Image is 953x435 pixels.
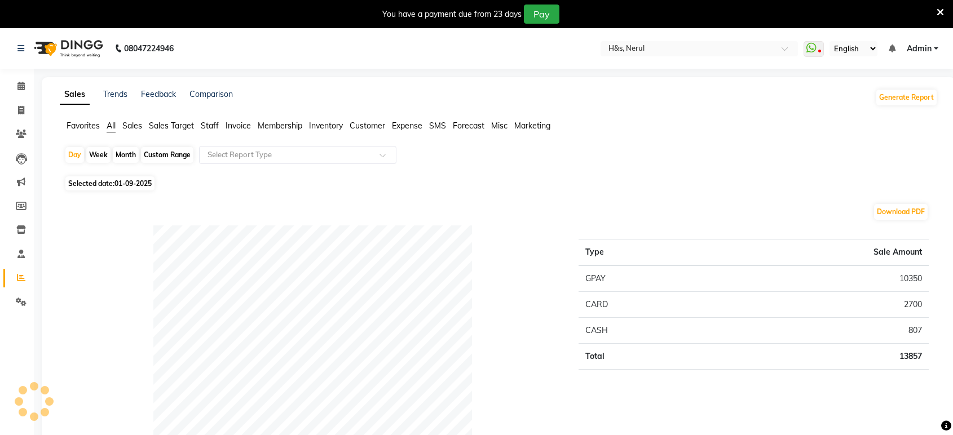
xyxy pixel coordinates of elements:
[86,147,111,163] div: Week
[579,239,708,266] th: Type
[453,121,484,131] span: Forecast
[113,147,139,163] div: Month
[707,344,929,370] td: 13857
[876,90,937,105] button: Generate Report
[707,265,929,292] td: 10350
[107,121,116,131] span: All
[201,121,219,131] span: Staff
[141,89,176,99] a: Feedback
[707,292,929,318] td: 2700
[124,33,174,64] b: 08047224946
[579,344,708,370] td: Total
[141,147,193,163] div: Custom Range
[60,85,90,105] a: Sales
[65,147,84,163] div: Day
[65,176,155,190] span: Selected date:
[524,5,559,24] button: Pay
[429,121,446,131] span: SMS
[579,265,708,292] td: GPAY
[226,121,251,131] span: Invoice
[114,179,152,188] span: 01-09-2025
[350,121,385,131] span: Customer
[874,204,928,220] button: Download PDF
[67,121,100,131] span: Favorites
[258,121,302,131] span: Membership
[149,121,194,131] span: Sales Target
[103,89,127,99] a: Trends
[491,121,508,131] span: Misc
[707,318,929,344] td: 807
[382,8,522,20] div: You have a payment due from 23 days
[189,89,233,99] a: Comparison
[907,43,932,55] span: Admin
[122,121,142,131] span: Sales
[309,121,343,131] span: Inventory
[579,318,708,344] td: CASH
[707,239,929,266] th: Sale Amount
[29,33,106,64] img: logo
[514,121,550,131] span: Marketing
[579,292,708,318] td: CARD
[392,121,422,131] span: Expense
